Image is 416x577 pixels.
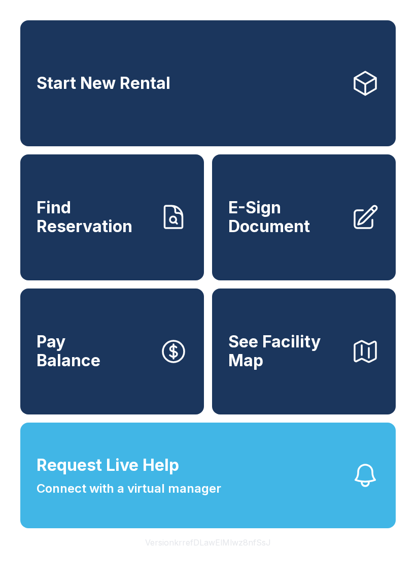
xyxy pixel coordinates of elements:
span: Start New Rental [37,74,170,93]
button: PayBalance [20,288,204,414]
a: Start New Rental [20,20,396,146]
a: Find Reservation [20,154,204,280]
span: Request Live Help [37,453,179,477]
a: E-Sign Document [212,154,396,280]
span: E-Sign Document [228,199,343,236]
span: Connect with a virtual manager [37,479,221,498]
span: Find Reservation [37,199,151,236]
button: VersionkrrefDLawElMlwz8nfSsJ [137,528,279,557]
button: Request Live HelpConnect with a virtual manager [20,423,396,528]
span: Pay Balance [37,333,100,370]
span: See Facility Map [228,333,343,370]
button: See Facility Map [212,288,396,414]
